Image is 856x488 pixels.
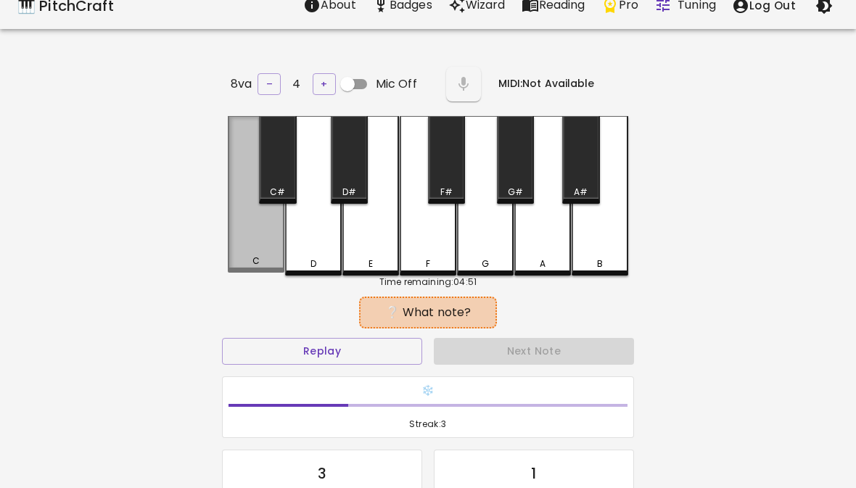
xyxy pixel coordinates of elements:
div: 3 [318,462,326,485]
div: Time remaining: 04:51 [228,276,628,289]
h6: 8va [231,74,252,94]
button: – [258,73,281,96]
div: C# [270,186,285,199]
div: F# [440,186,453,199]
div: D [310,257,316,270]
span: Streak: 3 [229,417,627,431]
div: G# [508,186,523,199]
div: D# [342,186,356,199]
div: B [597,257,603,270]
span: Mic Off [376,75,417,93]
div: C [252,255,260,268]
h6: 4 [292,74,300,94]
button: + [313,73,336,96]
h6: ❄️ [229,383,627,399]
h6: MIDI: Not Available [498,76,595,92]
button: Replay [222,338,422,365]
div: A [540,257,546,270]
div: ❔ What note? [366,304,489,321]
div: E [369,257,373,270]
div: 1 [531,462,536,485]
div: A# [574,186,588,199]
div: F [426,257,430,270]
div: G [482,257,489,270]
